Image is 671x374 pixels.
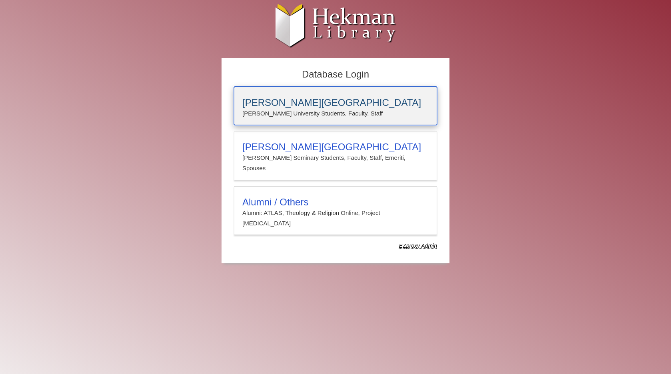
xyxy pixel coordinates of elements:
h3: [PERSON_NAME][GEOGRAPHIC_DATA] [242,141,429,153]
a: [PERSON_NAME][GEOGRAPHIC_DATA][PERSON_NAME] Seminary Students, Faculty, Staff, Emeriti, Spouses [234,131,437,180]
a: [PERSON_NAME][GEOGRAPHIC_DATA][PERSON_NAME] University Students, Faculty, Staff [234,87,437,125]
summary: Alumni / OthersAlumni: ATLAS, Theology & Religion Online, Project [MEDICAL_DATA] [242,197,429,229]
h3: [PERSON_NAME][GEOGRAPHIC_DATA] [242,97,429,108]
h3: Alumni / Others [242,197,429,208]
p: [PERSON_NAME] Seminary Students, Faculty, Staff, Emeriti, Spouses [242,153,429,174]
p: Alumni: ATLAS, Theology & Religion Online, Project [MEDICAL_DATA] [242,208,429,229]
dfn: Use Alumni login [399,243,437,249]
h2: Database Login [230,66,441,83]
p: [PERSON_NAME] University Students, Faculty, Staff [242,108,429,119]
